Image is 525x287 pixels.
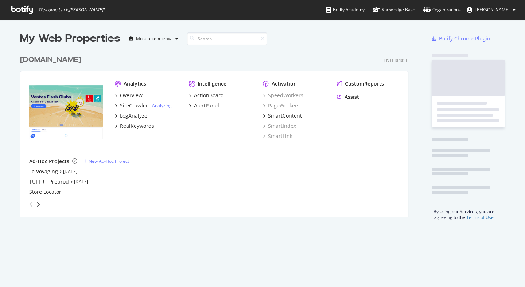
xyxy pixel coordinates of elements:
[120,112,149,119] div: LogAnalyzer
[152,102,172,109] a: Analyzing
[326,6,365,13] div: Botify Academy
[20,55,84,65] a: [DOMAIN_NAME]
[29,178,69,185] a: TUI FR - Preprod
[461,4,521,16] button: [PERSON_NAME]
[194,92,224,99] div: ActionBoard
[337,80,384,87] a: CustomReports
[345,80,384,87] div: CustomReports
[120,102,148,109] div: SiteCrawler
[149,102,172,109] div: -
[466,214,494,220] a: Terms of Use
[115,102,172,109] a: SiteCrawler- Analyzing
[20,55,81,65] div: [DOMAIN_NAME]
[423,6,461,13] div: Organizations
[120,122,154,130] div: RealKeywords
[36,201,41,208] div: angle-right
[263,122,296,130] a: SmartIndex
[187,32,267,45] input: Search
[74,178,88,185] a: [DATE]
[194,102,219,109] div: AlertPanel
[373,6,415,13] div: Knowledge Base
[124,80,146,87] div: Analytics
[20,46,414,217] div: grid
[423,205,505,220] div: By using our Services, you are agreeing to the
[432,35,490,42] a: Botify Chrome Plugin
[115,122,154,130] a: RealKeywords
[29,188,61,196] a: Store Locator
[189,102,219,109] a: AlertPanel
[345,93,359,101] div: Assist
[263,102,300,109] a: PageWorkers
[439,35,490,42] div: Botify Chrome Plugin
[263,133,292,140] a: SmartLink
[198,80,226,87] div: Intelligence
[263,112,302,119] a: SmartContent
[89,158,129,164] div: New Ad-Hoc Project
[189,92,224,99] a: ActionBoard
[26,198,36,210] div: angle-left
[126,33,181,44] button: Most recent crawl
[475,7,510,13] span: Anthony Rodrigues
[272,80,297,87] div: Activation
[384,57,408,63] div: Enterprise
[268,112,302,119] div: SmartContent
[136,36,172,41] div: Most recent crawl
[337,93,359,101] a: Assist
[29,158,69,165] div: Ad-Hoc Projects
[38,7,104,13] span: Welcome back, [PERSON_NAME] !
[83,158,129,164] a: New Ad-Hoc Project
[263,92,303,99] a: SpeedWorkers
[29,168,58,175] a: Le Voyaging
[63,168,77,174] a: [DATE]
[20,31,120,46] div: My Web Properties
[115,92,143,99] a: Overview
[120,92,143,99] div: Overview
[115,112,149,119] a: LogAnalyzer
[29,80,103,139] img: tui.fr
